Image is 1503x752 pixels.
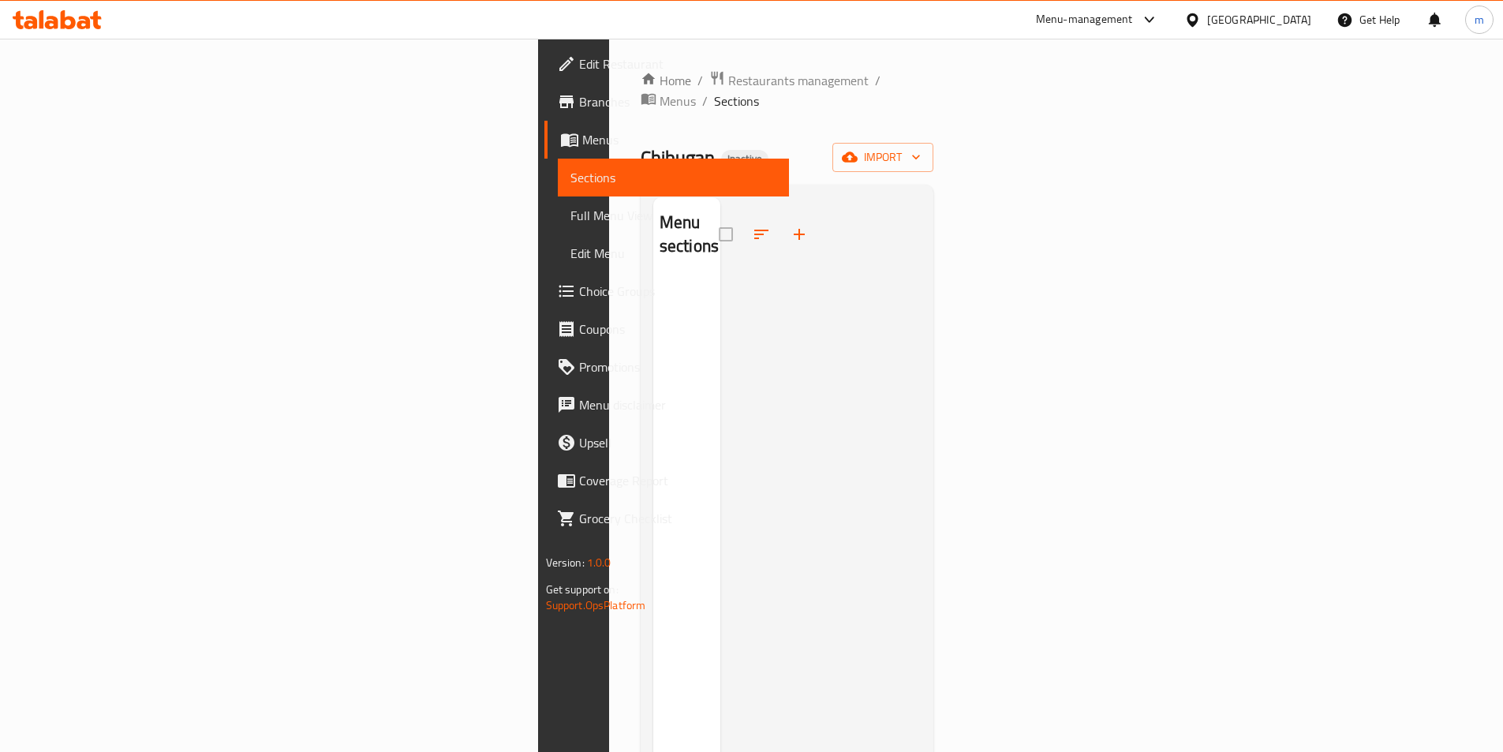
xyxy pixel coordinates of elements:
[1475,11,1484,28] span: m
[544,462,789,499] a: Coverage Report
[570,206,776,225] span: Full Menu View
[709,70,869,91] a: Restaurants management
[875,71,880,90] li: /
[544,45,789,83] a: Edit Restaurant
[558,159,789,196] a: Sections
[544,272,789,310] a: Choice Groups
[544,348,789,386] a: Promotions
[546,595,646,615] a: Support.OpsPlatform
[579,433,776,452] span: Upsell
[579,282,776,301] span: Choice Groups
[544,310,789,348] a: Coupons
[579,471,776,490] span: Coverage Report
[845,148,921,167] span: import
[1207,11,1311,28] div: [GEOGRAPHIC_DATA]
[653,272,720,285] nav: Menu sections
[544,386,789,424] a: Menu disclaimer
[832,143,933,172] button: import
[579,395,776,414] span: Menu disclaimer
[570,168,776,187] span: Sections
[546,552,585,573] span: Version:
[780,215,818,253] button: Add section
[579,320,776,339] span: Coupons
[1036,10,1133,29] div: Menu-management
[587,552,611,573] span: 1.0.0
[582,130,776,149] span: Menus
[570,244,776,263] span: Edit Menu
[579,509,776,528] span: Grocery Checklist
[558,234,789,272] a: Edit Menu
[544,121,789,159] a: Menus
[546,579,619,600] span: Get support on:
[728,71,869,90] span: Restaurants management
[558,196,789,234] a: Full Menu View
[579,357,776,376] span: Promotions
[579,54,776,73] span: Edit Restaurant
[544,424,789,462] a: Upsell
[579,92,776,111] span: Branches
[544,499,789,537] a: Grocery Checklist
[544,83,789,121] a: Branches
